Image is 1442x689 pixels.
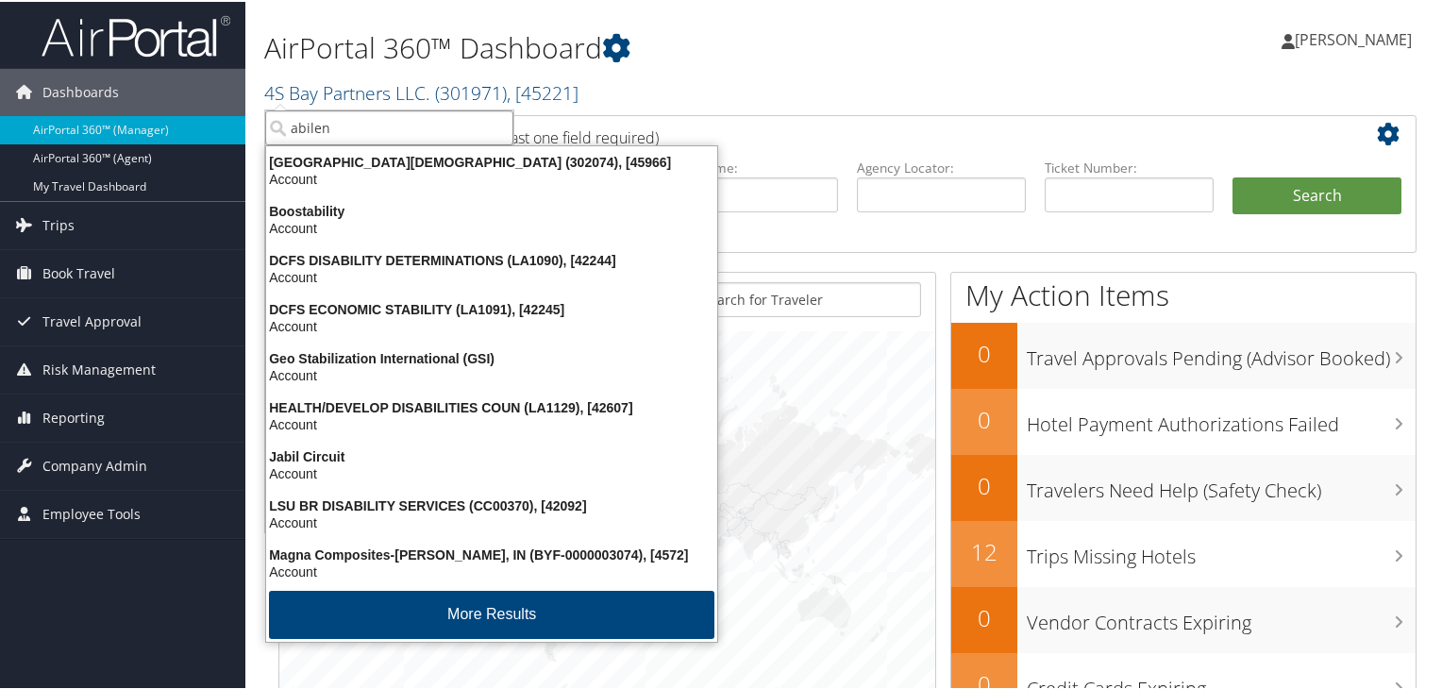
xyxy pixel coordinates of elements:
[42,296,142,344] span: Travel Approval
[255,365,729,382] div: Account
[951,534,1017,566] h2: 12
[951,468,1017,500] h2: 0
[255,513,729,529] div: Account
[255,496,729,513] div: LSU BR DISABILITY SERVICES (CC00370), [42092]
[951,387,1416,453] a: 0Hotel Payment Authorizations Failed
[1295,27,1412,48] span: [PERSON_NAME]
[42,248,115,295] span: Book Travel
[42,344,156,392] span: Risk Management
[293,117,1307,149] h2: Airtinerary Lookup
[1027,532,1416,568] h3: Trips Missing Hotels
[42,441,147,488] span: Company Admin
[42,393,105,440] span: Reporting
[507,78,578,104] span: , [ 45221 ]
[951,402,1017,434] h2: 0
[951,274,1416,313] h1: My Action Items
[269,589,714,637] button: More Results
[42,489,141,536] span: Employee Tools
[255,169,729,186] div: Account
[255,316,729,333] div: Account
[951,519,1416,585] a: 12Trips Missing Hotels
[264,78,578,104] a: 4S Bay Partners LLC.
[951,600,1017,632] h2: 0
[255,152,729,169] div: [GEOGRAPHIC_DATA][DEMOGRAPHIC_DATA] (302074), [45966]
[255,545,729,562] div: Magna Composites-[PERSON_NAME], IN (BYF-0000003074), [4572]
[255,446,729,463] div: Jabil Circuit
[264,26,1042,66] h1: AirPortal 360™ Dashboard
[478,126,659,146] span: (at least one field required)
[1027,466,1416,502] h3: Travelers Need Help (Safety Check)
[951,336,1017,368] h2: 0
[1027,598,1416,634] h3: Vendor Contracts Expiring
[265,109,513,143] input: Search Accounts
[255,414,729,431] div: Account
[951,453,1416,519] a: 0Travelers Need Help (Safety Check)
[1282,9,1431,66] a: [PERSON_NAME]
[1232,176,1401,213] button: Search
[255,463,729,480] div: Account
[1027,400,1416,436] h3: Hotel Payment Authorizations Failed
[951,321,1416,387] a: 0Travel Approvals Pending (Advisor Booked)
[255,348,729,365] div: Geo Stabilization International (GSI)
[255,562,729,579] div: Account
[677,280,922,315] input: Search for Traveler
[255,250,729,267] div: DCFS DISABILITY DETERMINATIONS (LA1090), [42244]
[255,201,729,218] div: Boostability
[1045,157,1214,176] label: Ticket Number:
[42,12,230,57] img: airportal-logo.png
[255,218,729,235] div: Account
[255,299,729,316] div: DCFS ECONOMIC STABILITY (LA1091), [42245]
[857,157,1026,176] label: Agency Locator:
[951,585,1416,651] a: 0Vendor Contracts Expiring
[255,267,729,284] div: Account
[42,200,75,247] span: Trips
[255,397,729,414] div: HEALTH/DEVELOP DISABILITIES COUN (LA1129), [42607]
[435,78,507,104] span: ( 301971 )
[42,67,119,114] span: Dashboards
[669,157,838,176] label: Last Name:
[1027,334,1416,370] h3: Travel Approvals Pending (Advisor Booked)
